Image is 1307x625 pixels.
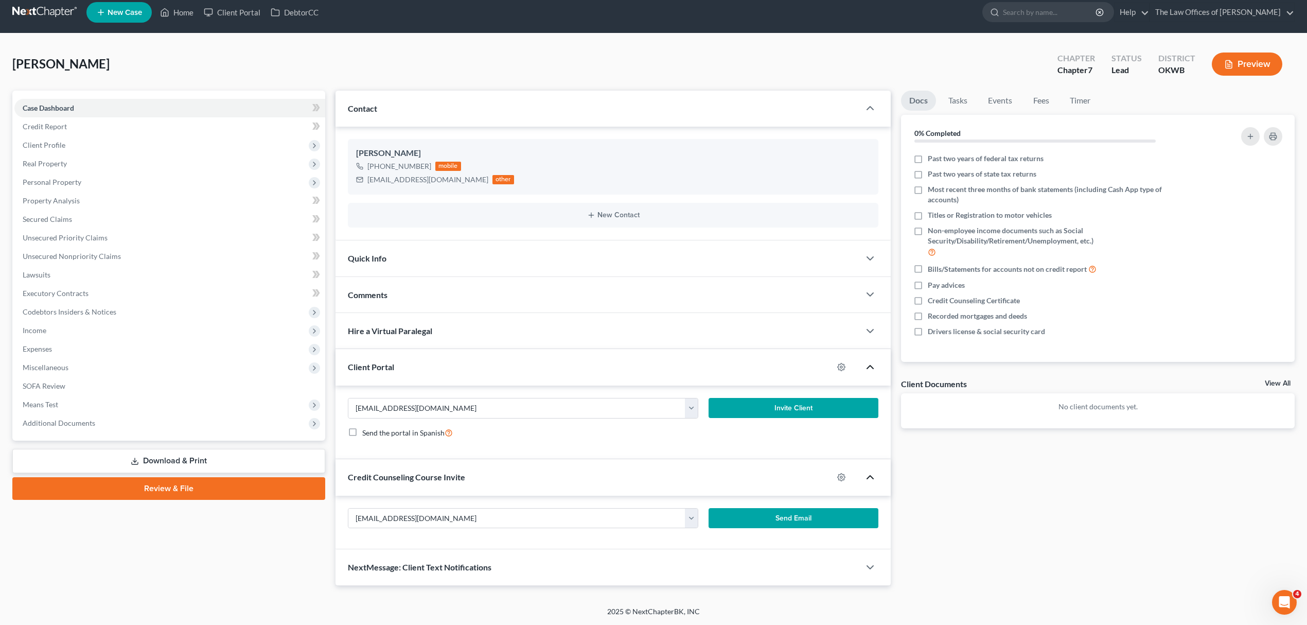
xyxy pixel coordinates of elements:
span: Comments [348,290,387,300]
span: Drivers license & social security card [928,326,1045,337]
span: Executory Contracts [23,289,89,298]
span: Client Profile [23,141,65,149]
a: SOFA Review [14,377,325,395]
span: Credit Report [23,122,67,131]
span: Credit Counseling Certificate [928,296,1020,306]
span: Miscellaneous [23,363,68,372]
a: Download & Print [12,449,325,473]
a: Events [980,91,1020,111]
span: NextMessage: Client Text Notifications [348,562,491,572]
span: Recorded mortgages and deeds [928,311,1027,321]
input: Enter email [348,509,685,528]
a: Client Portal [199,3,266,22]
span: Send the portal in Spanish [362,428,445,437]
a: Home [155,3,199,22]
span: 7 [1088,65,1092,75]
span: Unsecured Nonpriority Claims [23,252,121,261]
span: Secured Claims [23,215,72,223]
div: mobile [435,162,461,171]
span: 4 [1293,590,1301,598]
a: Timer [1062,91,1099,111]
a: Executory Contracts [14,284,325,303]
p: No client documents yet. [909,402,1286,412]
span: Hire a Virtual Paralegal [348,326,432,336]
span: Expenses [23,344,52,353]
span: [PERSON_NAME] [12,56,110,71]
input: Search by name... [1003,3,1097,22]
span: Lawsuits [23,270,50,279]
span: Past two years of federal tax returns [928,153,1044,164]
span: Non-employee income documents such as Social Security/Disability/Retirement/Unemployment, etc.) [928,225,1188,246]
span: New Case [108,9,142,16]
div: [PHONE_NUMBER] [367,161,431,171]
span: Additional Documents [23,419,95,427]
iframe: Intercom live chat [1272,590,1297,615]
span: Pay advices [928,280,965,290]
span: Codebtors Insiders & Notices [23,307,116,316]
div: [EMAIL_ADDRESS][DOMAIN_NAME] [367,175,488,185]
span: Quick Info [348,253,386,263]
span: Case Dashboard [23,103,74,112]
div: Chapter [1057,64,1095,76]
a: Tasks [940,91,976,111]
div: Status [1111,53,1142,64]
button: New Contact [356,211,870,219]
a: Unsecured Priority Claims [14,229,325,247]
a: Credit Report [14,117,325,136]
span: SOFA Review [23,381,65,390]
span: Real Property [23,159,67,168]
span: Bills/Statements for accounts not on credit report [928,264,1087,274]
span: Income [23,326,46,335]
div: Chapter [1057,53,1095,64]
span: Contact [348,103,377,113]
a: Unsecured Nonpriority Claims [14,247,325,266]
span: Unsecured Priority Claims [23,233,108,242]
a: Secured Claims [14,210,325,229]
a: View All [1265,380,1291,387]
button: Preview [1212,53,1282,76]
a: Case Dashboard [14,99,325,117]
input: Enter email [348,398,685,418]
a: The Law Offices of [PERSON_NAME] [1150,3,1294,22]
div: District [1158,53,1195,64]
div: other [492,175,514,184]
a: DebtorCC [266,3,324,22]
a: Fees [1025,91,1057,111]
span: Credit Counseling Course Invite [348,472,465,482]
a: Help [1115,3,1149,22]
div: 2025 © NextChapterBK, INC [360,606,947,625]
a: Review & File [12,477,325,500]
strong: 0% Completed [914,129,961,137]
a: Lawsuits [14,266,325,284]
a: Docs [901,91,936,111]
span: Titles or Registration to motor vehicles [928,210,1052,220]
span: Past two years of state tax returns [928,169,1036,179]
span: Personal Property [23,178,81,186]
div: OKWB [1158,64,1195,76]
button: Invite Client [709,398,878,419]
span: Most recent three months of bank statements (including Cash App type of accounts) [928,184,1188,205]
button: Send Email [709,508,878,529]
span: Property Analysis [23,196,80,205]
span: Client Portal [348,362,394,372]
div: [PERSON_NAME] [356,147,870,160]
div: Lead [1111,64,1142,76]
span: Means Test [23,400,58,409]
a: Property Analysis [14,192,325,210]
div: Client Documents [901,378,967,389]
